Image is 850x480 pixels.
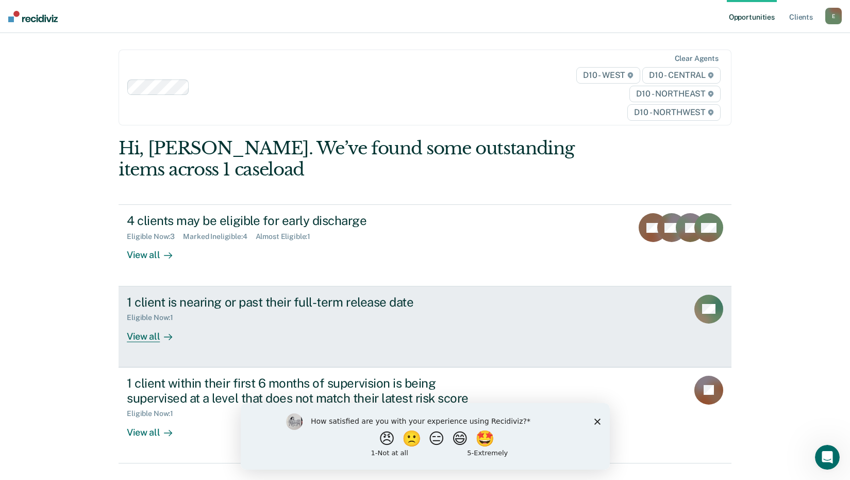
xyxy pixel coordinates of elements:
a: 1 client within their first 6 months of supervision is being supervised at a level that does not ... [119,367,731,463]
div: Almost Eligible : 1 [256,232,319,241]
div: 4 clients may be eligible for early discharge [127,213,489,228]
img: Recidiviz [8,11,58,22]
div: Marked Ineligible : 4 [183,232,255,241]
iframe: Survey by Kim from Recidiviz [241,403,610,470]
div: Eligible Now : 1 [127,409,181,418]
span: D10 - NORTHWEST [627,104,720,121]
div: 1 client is nearing or past their full-term release date [127,295,489,310]
div: Eligible Now : 1 [127,313,181,322]
a: 1 client is nearing or past their full-term release dateEligible Now:1View all [119,286,731,367]
div: 1 client within their first 6 months of supervision is being supervised at a level that does not ... [127,376,489,406]
div: Hi, [PERSON_NAME]. We’ve found some outstanding items across 1 caseload [119,138,609,180]
button: E [825,8,842,24]
a: 4 clients may be eligible for early dischargeEligible Now:3Marked Ineligible:4Almost Eligible:1Vi... [119,204,731,286]
iframe: Intercom live chat [815,445,840,470]
span: D10 - NORTHEAST [629,86,720,102]
span: D10 - CENTRAL [642,67,721,84]
div: View all [127,322,185,342]
span: D10 - WEST [576,67,640,84]
div: Eligible Now : 3 [127,232,183,241]
div: View all [127,418,185,438]
div: View all [127,241,185,261]
div: Clear agents [675,54,719,63]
